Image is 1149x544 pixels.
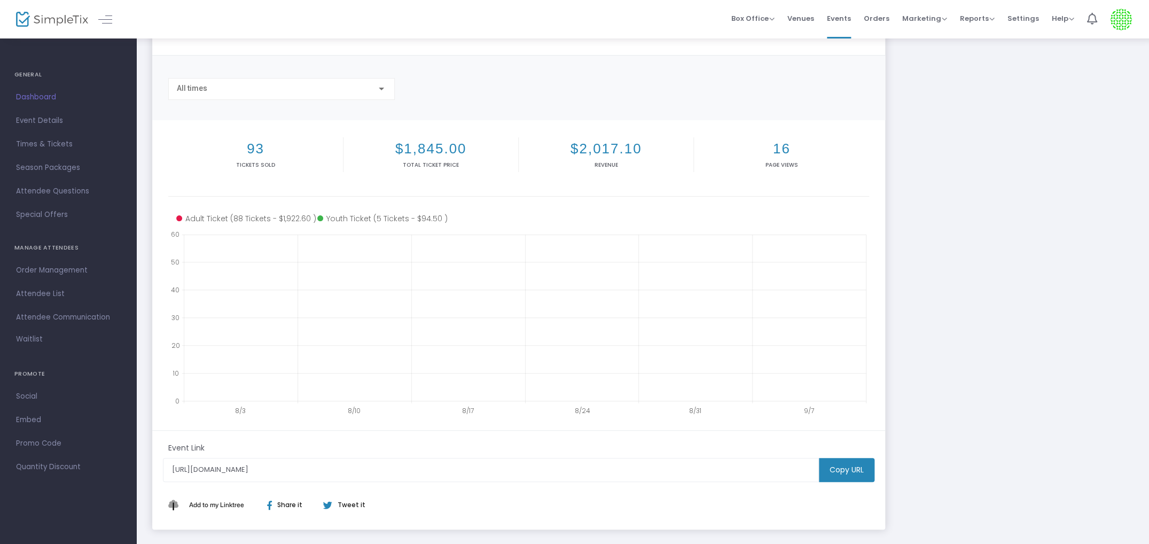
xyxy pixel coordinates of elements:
p: Page Views [696,161,867,169]
span: Quantity Discount [16,460,120,474]
span: Venues [787,5,814,32]
p: Total Ticket Price [346,161,516,169]
button: Add This to My Linktree [185,492,248,518]
h4: PROMOTE [14,363,122,385]
h2: $1,845.00 [346,141,516,157]
text: 8/24 [574,406,590,415]
div: Share it [256,500,323,510]
span: Events [827,5,851,32]
span: Special Offers [16,208,120,222]
span: Order Management [16,263,120,277]
span: All times [177,84,207,92]
text: 20 [171,340,180,349]
text: 10 [173,368,179,377]
span: Times & Tickets [16,137,120,151]
text: 8/31 [689,406,701,415]
span: Embed [16,413,120,427]
span: Dashboard [16,90,120,104]
span: Social [16,390,120,403]
text: 30 [171,313,179,322]
div: Tweet it [312,500,370,510]
h2: $2,017.10 [521,141,691,157]
span: Season Packages [16,161,120,175]
text: 60 [171,230,179,239]
span: Attendee Questions [16,184,120,198]
text: 9/7 [804,406,814,415]
m-button: Copy URL [819,458,874,482]
span: Event Details [16,114,120,128]
h4: GENERAL [14,64,122,86]
span: Attendee Communication [16,310,120,324]
text: 0 [175,396,179,405]
m-panel-subtitle: Event Link [168,442,205,454]
h2: 16 [696,141,867,157]
span: Settings [1007,5,1039,32]
span: Orders [864,5,889,32]
img: linktree [168,500,185,510]
h2: 93 [170,141,341,157]
p: Tickets sold [170,161,341,169]
span: Waitlist [16,334,43,345]
text: 8/3 [235,406,246,415]
span: Add to my Linktree [189,501,244,509]
span: Attendee List [16,287,120,301]
span: Help [1052,13,1074,24]
span: Box Office [731,13,775,24]
span: Promo Code [16,437,120,450]
text: 8/10 [348,406,361,415]
text: 50 [171,257,179,266]
h4: MANAGE ATTENDEES [14,237,122,259]
text: 40 [171,285,179,294]
span: Marketing [902,13,947,24]
p: Revenue [521,161,691,169]
span: Reports [960,13,995,24]
text: 8/17 [462,406,474,415]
